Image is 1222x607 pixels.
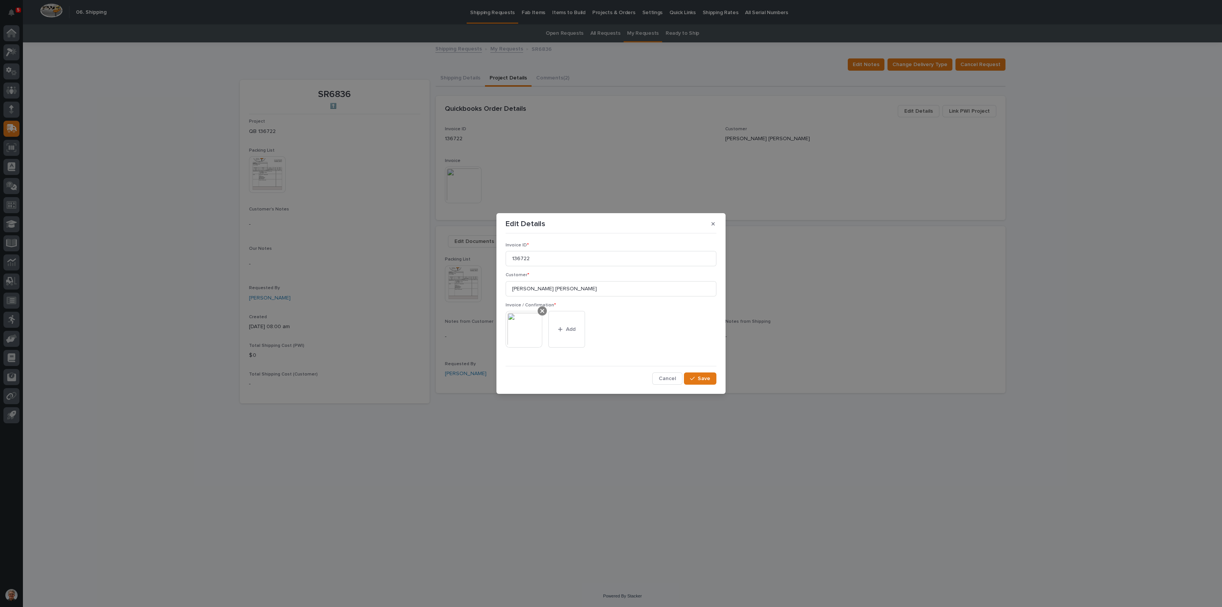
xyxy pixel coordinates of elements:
span: Invoice / Confirmation [506,303,556,308]
button: Add [548,311,585,348]
span: Add [566,326,575,333]
span: Cancel [659,375,676,382]
span: Save [698,375,710,382]
button: Cancel [652,372,682,385]
span: Customer [506,273,529,277]
button: Save [684,372,716,385]
p: Edit Details [506,219,545,228]
span: Invoice ID [506,243,529,248]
